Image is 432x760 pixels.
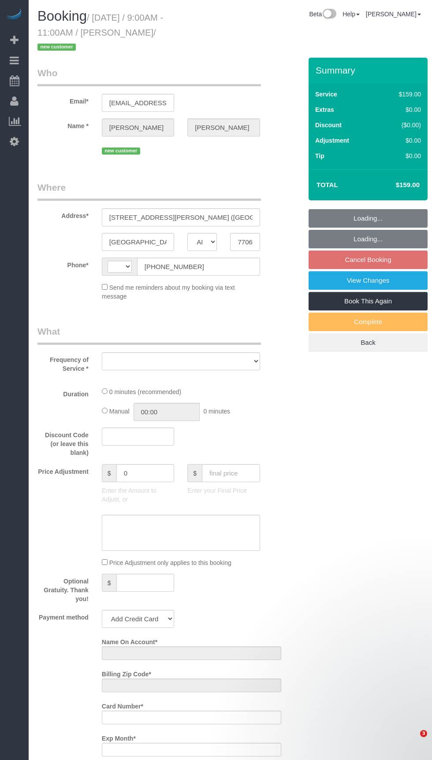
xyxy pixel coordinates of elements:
[102,284,235,300] span: Send me reminders about my booking via text message
[102,233,174,251] input: City*
[31,574,95,603] label: Optional Gratuity. Thank you!
[31,464,95,476] label: Price Adjustment
[37,44,76,51] span: new customer
[402,730,423,751] iframe: Intercom live chat
[102,699,143,711] label: Card Number
[315,151,324,160] label: Tip
[37,13,163,52] small: / [DATE] / 9:00AM - 11:00AM / [PERSON_NAME]
[31,118,95,130] label: Name *
[102,574,116,592] span: $
[317,181,338,188] strong: Total
[137,258,260,276] input: Phone*
[102,464,116,482] span: $
[31,352,95,373] label: Frequency of Service *
[309,333,428,352] a: Back
[315,136,349,145] label: Adjustment
[202,464,260,482] input: final price
[102,118,174,137] input: First Name*
[380,105,421,114] div: $0.00
[203,408,230,415] span: 0 minutes
[187,464,202,482] span: $
[102,667,151,679] label: Billing Zip Code
[37,28,156,52] span: /
[230,233,260,251] input: Zip Code*
[102,635,157,646] label: Name On Account
[102,94,174,112] input: Email*
[37,8,87,24] span: Booking
[380,136,421,145] div: $0.00
[37,325,261,345] legend: What
[31,428,95,457] label: Discount Code (or leave this blank)
[380,121,421,129] div: ($0.00)
[109,408,130,415] span: Manual
[102,148,140,155] span: new customer
[31,610,95,622] label: Payment method
[37,66,261,86] legend: Who
[315,90,337,99] label: Service
[315,121,342,129] label: Discount
[420,730,427,737] span: 3
[316,65,423,75] h3: Summary
[31,258,95,269] label: Phone*
[343,11,360,18] a: Help
[109,559,231,566] span: Price Adjustment only applies to this booking
[309,11,336,18] a: Beta
[369,181,420,189] h4: $159.00
[380,151,421,160] div: $0.00
[102,486,174,504] p: Enter the Amount to Adjust, or
[37,181,261,201] legend: Where
[309,271,428,290] a: View Changes
[31,208,95,220] label: Address*
[31,94,95,106] label: Email*
[109,388,181,395] span: 0 minutes (recommended)
[366,11,421,18] a: [PERSON_NAME]
[5,9,23,21] img: Automaid Logo
[102,731,136,743] label: Exp Month
[187,486,260,495] p: Enter your Final Price
[315,105,334,114] label: Extras
[31,387,95,398] label: Duration
[187,118,260,137] input: Last Name*
[322,9,336,20] img: New interface
[380,90,421,99] div: $159.00
[309,292,428,310] a: Book This Again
